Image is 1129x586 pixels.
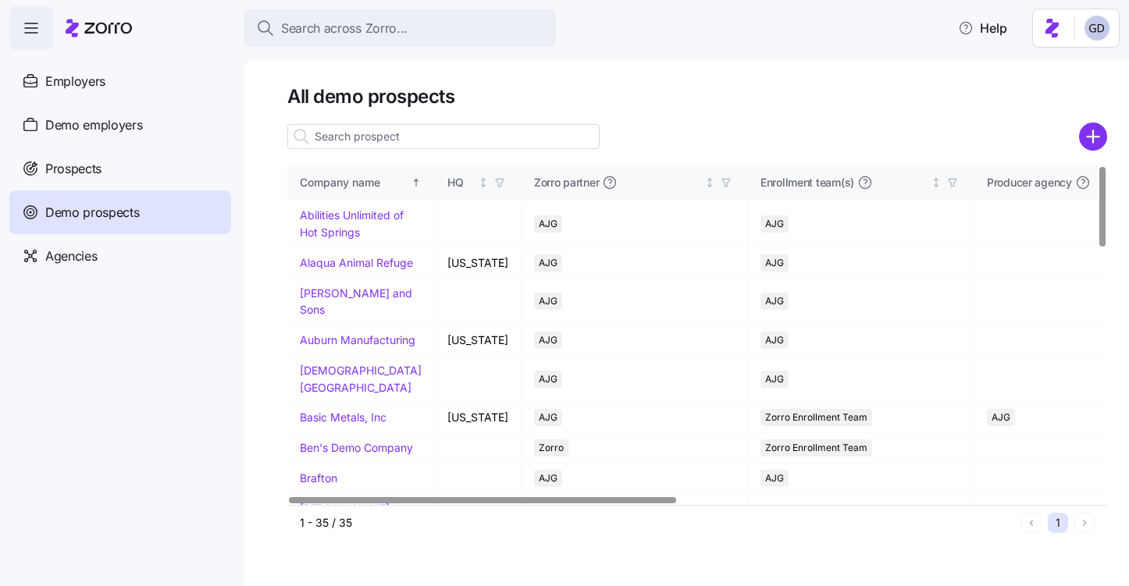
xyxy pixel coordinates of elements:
span: Agencies [45,247,97,266]
span: AJG [765,332,784,349]
span: Help [958,19,1007,37]
span: Search across Zorro... [281,19,408,38]
span: AJG [765,470,784,487]
span: Prospects [45,159,102,179]
a: Employers [9,59,231,103]
img: 68a7f73c8a3f673b81c40441e24bb121 [1084,16,1109,41]
div: Not sorted [704,177,715,188]
div: Not sorted [478,177,489,188]
button: Previous page [1021,513,1042,533]
span: Zorro [539,439,564,456]
a: Demo prospects [9,190,231,234]
div: Sorted ascending [411,177,422,188]
svg: add icon [1079,123,1107,151]
a: Auburn Manufacturing [300,333,415,346]
span: AJG [765,371,784,388]
span: AJG [539,215,557,233]
span: AJG [765,293,784,310]
th: Enrollment team(s)Not sorted [748,165,974,201]
a: Brafton [300,471,337,485]
span: AJG [539,470,557,487]
a: Alaqua Animal Refuge [300,256,413,269]
a: Demo employers [9,103,231,147]
th: HQNot sorted [435,165,522,201]
button: Search across Zorro... [244,9,556,47]
span: Enrollment team(s) [760,175,854,190]
span: AJG [992,409,1010,426]
span: Demo prospects [45,203,140,222]
a: Ben's Demo Company [300,441,413,454]
span: AJG [765,215,784,233]
span: Zorro partner [534,175,599,190]
div: 1 - 35 / 35 [300,515,1015,531]
button: Next page [1074,513,1095,533]
span: AJG [539,254,557,272]
a: [DEMOGRAPHIC_DATA][GEOGRAPHIC_DATA] [300,364,422,394]
td: [US_STATE] [435,325,522,356]
input: Search prospect [287,124,600,149]
span: Demo employers [45,115,143,135]
th: Company nameSorted ascending [287,165,435,201]
button: 1 [1048,513,1068,533]
a: Basic Metals, Inc [300,410,386,424]
a: Prospects [9,147,231,190]
th: Zorro partnerNot sorted [522,165,748,201]
a: [PERSON_NAME] and Sons [300,286,412,317]
span: AJG [765,254,784,272]
a: Abilities Unlimited of Hot Springs [300,208,404,239]
span: Employers [45,72,105,91]
span: Zorro Enrollment Team [765,409,867,426]
span: AJG [539,409,557,426]
span: AJG [539,371,557,388]
div: Company name [300,174,408,191]
td: [US_STATE] [435,494,522,541]
div: Not sorted [931,177,942,188]
span: AJG [539,332,557,349]
span: Producer agency [987,175,1072,190]
td: [US_STATE] [435,248,522,279]
button: Help [946,12,1020,44]
a: Agencies [9,234,231,278]
div: HQ [447,174,475,191]
span: Zorro Enrollment Team [765,439,867,456]
h1: All demo prospects [287,84,1107,108]
span: AJG [539,293,557,310]
td: [US_STATE] [435,403,522,433]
